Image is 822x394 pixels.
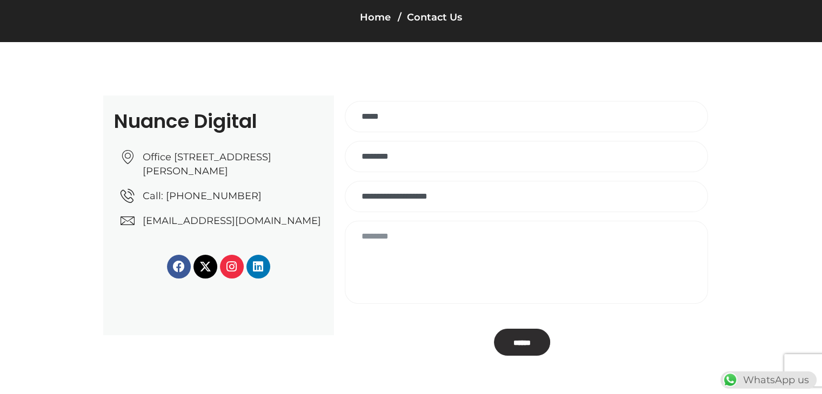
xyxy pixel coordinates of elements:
a: WhatsAppWhatsApp us [720,374,817,386]
a: Home [360,11,391,23]
a: [EMAIL_ADDRESS][DOMAIN_NAME] [121,214,323,228]
span: Office [STREET_ADDRESS][PERSON_NAME] [140,150,323,178]
span: [EMAIL_ADDRESS][DOMAIN_NAME] [140,214,321,228]
a: Call: [PHONE_NUMBER] [121,189,323,203]
span: Call: [PHONE_NUMBER] [140,189,262,203]
li: Contact Us [395,10,462,25]
div: WhatsApp us [720,371,817,389]
img: WhatsApp [721,371,739,389]
a: Office [STREET_ADDRESS][PERSON_NAME] [121,150,323,178]
h2: Nuance Digital [114,112,323,131]
form: Contact form [339,101,714,330]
